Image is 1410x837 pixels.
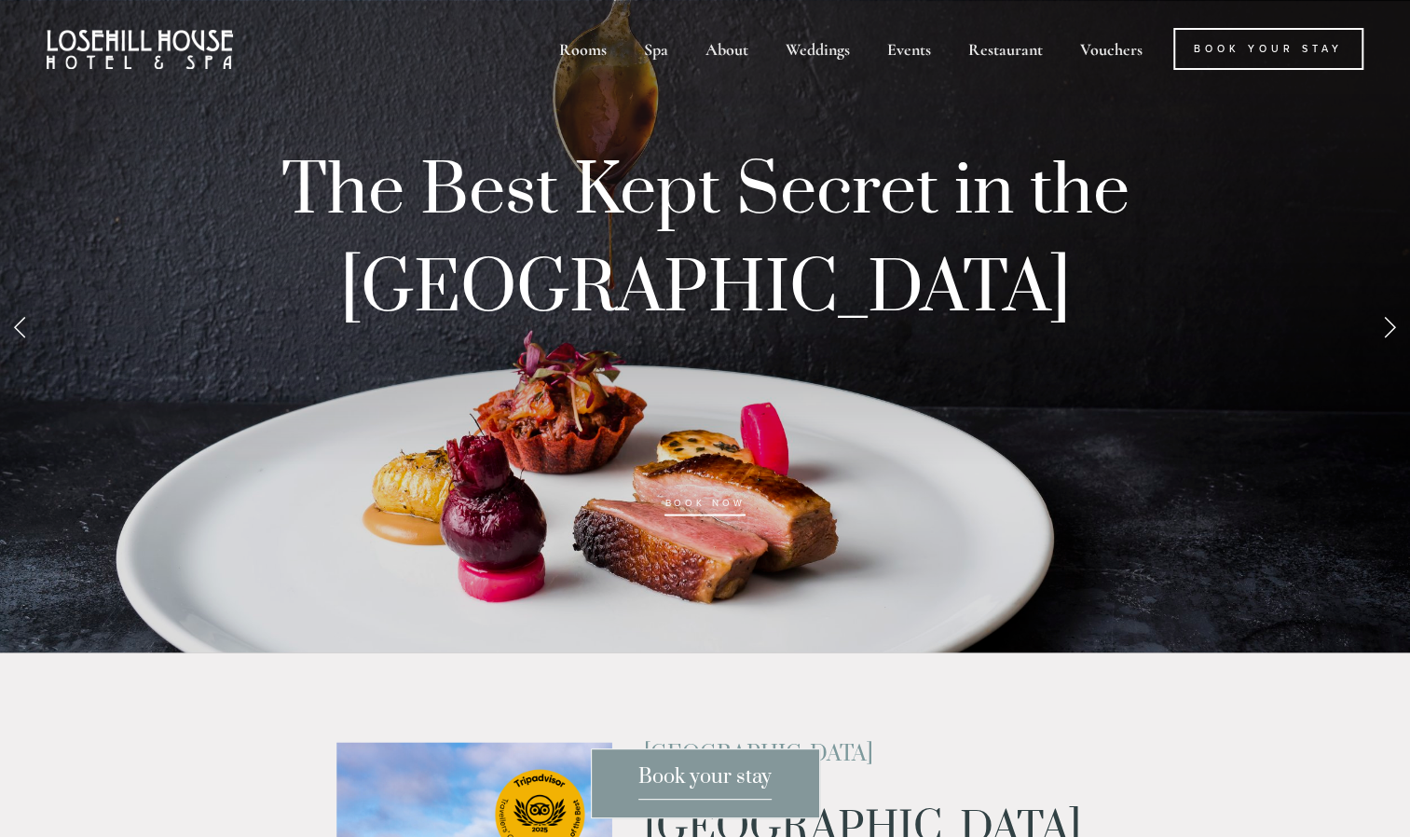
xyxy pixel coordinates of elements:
span: Book your stay [638,764,772,800]
a: Vouchers [1063,28,1159,70]
h2: [GEOGRAPHIC_DATA] [644,742,1074,766]
a: BOOK NOW [664,498,745,516]
div: Restaurant [951,28,1060,70]
a: Book your stay [591,748,820,818]
div: Events [870,28,948,70]
a: Next Slide [1369,298,1410,354]
div: Spa [627,28,685,70]
div: Weddings [769,28,867,70]
img: Losehill House [47,30,233,69]
div: Rooms [542,28,623,70]
p: The Best Kept Secret in the [GEOGRAPHIC_DATA] [230,143,1181,534]
div: About [689,28,765,70]
a: Book Your Stay [1173,28,1363,70]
